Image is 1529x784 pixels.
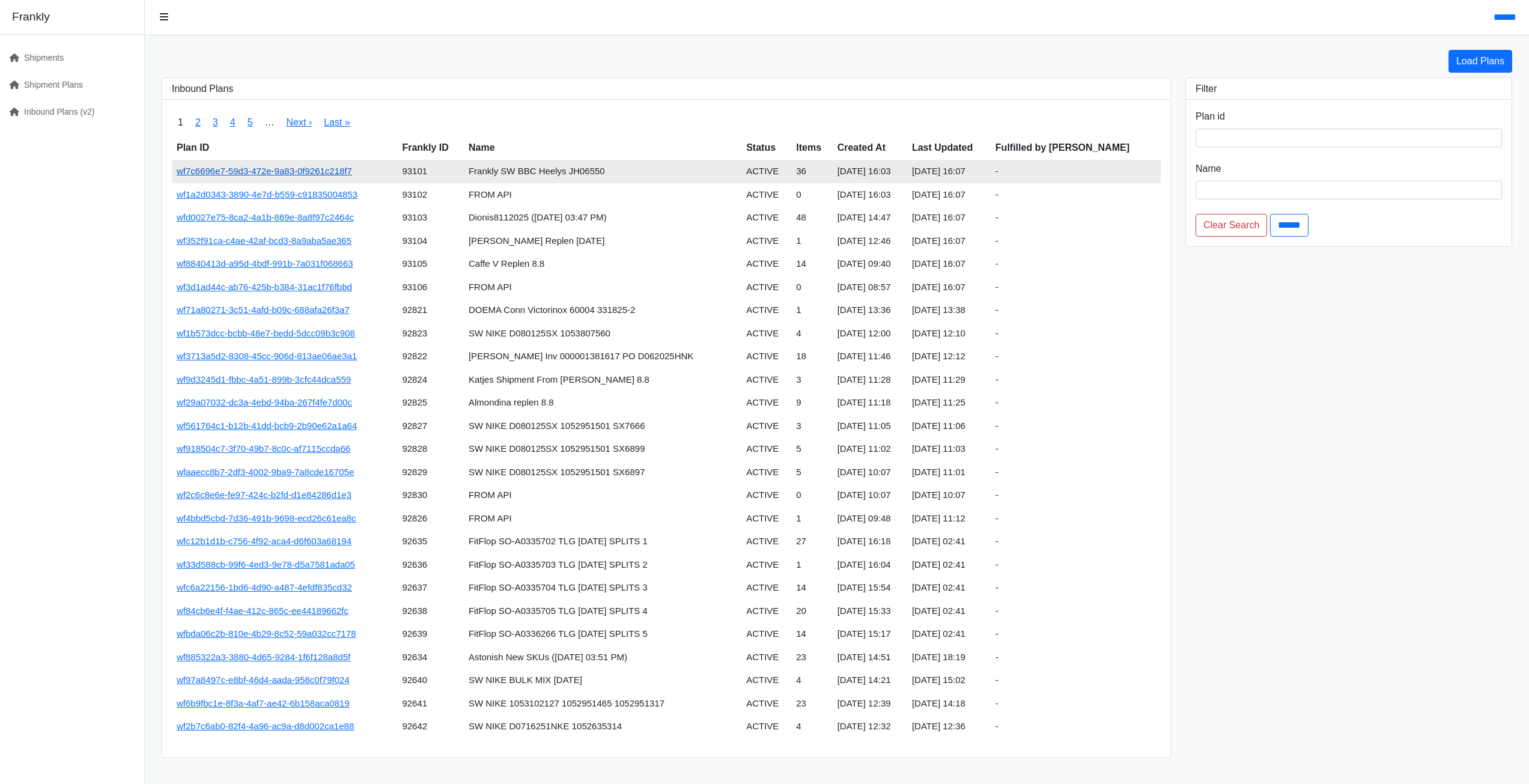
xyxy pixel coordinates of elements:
[464,345,741,368] td: [PERSON_NAME] Inv 000001381617 PO D062025HNK
[907,507,991,530] td: [DATE] 11:12
[464,530,741,553] td: FitFlop SO-A0335702 TLG [DATE] SPLITS 1
[991,206,1161,229] td: -
[833,692,907,716] td: [DATE] 12:39
[397,183,464,207] td: 93102
[833,183,907,207] td: [DATE] 16:03
[397,415,464,438] td: 92827
[397,276,464,299] td: 93106
[741,276,791,299] td: ACTIVE
[741,669,791,692] td: ACTIVE
[791,622,832,646] td: 14
[397,391,464,415] td: 92825
[177,166,352,176] a: wf7c6696e7-59d3-472e-9a83-0f9261c218f7
[833,530,907,553] td: [DATE] 16:18
[177,236,351,246] a: wf352f91ca-c4ae-42af-bcd3-8a9aba5ae365
[991,136,1161,160] th: Fulfilled by [PERSON_NAME]
[907,252,991,276] td: [DATE] 16:07
[907,160,991,183] td: [DATE] 16:07
[172,136,397,160] th: Plan ID
[833,437,907,461] td: [DATE] 11:02
[833,600,907,623] td: [DATE] 15:33
[791,600,832,623] td: 20
[741,622,791,646] td: ACTIVE
[397,368,464,392] td: 92824
[177,305,350,315] a: wf71a80271-3c51-4afd-b09c-688afa26f3a7
[833,229,907,253] td: [DATE] 12:46
[991,415,1161,438] td: -
[464,622,741,646] td: FitFlop SO-A0336266 TLG [DATE] SPLITS 5
[741,391,791,415] td: ACTIVE
[791,507,832,530] td: 1
[907,368,991,392] td: [DATE] 11:29
[397,692,464,716] td: 92641
[991,299,1161,322] td: -
[741,530,791,553] td: ACTIVE
[833,553,907,577] td: [DATE] 16:04
[991,368,1161,392] td: -
[464,715,741,738] td: SW NIKE D0716251NKE 1052635314
[230,117,236,127] a: 4
[324,117,350,127] a: Last »
[464,252,741,276] td: Caffe V Replen 8.8
[991,391,1161,415] td: -
[397,206,464,229] td: 93103
[741,461,791,484] td: ACTIVE
[464,576,741,600] td: FitFlop SO-A0335704 TLG [DATE] SPLITS 3
[833,646,907,669] td: [DATE] 14:51
[397,600,464,623] td: 92638
[791,229,832,253] td: 1
[741,507,791,530] td: ACTIVE
[791,322,832,345] td: 4
[833,391,907,415] td: [DATE] 11:18
[991,160,1161,183] td: -
[177,490,351,500] a: wf2c6c8e6e-fe97-424c-b2fd-d1e84286d1e3
[464,160,741,183] td: Frankly SW BBC Heelys JH06550
[397,461,464,484] td: 92829
[833,576,907,600] td: [DATE] 15:54
[991,322,1161,345] td: -
[397,553,464,577] td: 92636
[907,576,991,600] td: [DATE] 02:41
[177,189,357,199] a: wf1a2d0343-3890-4e7d-b559-c91835004853
[177,536,351,546] a: wfc12b1d1b-c756-4f92-aca4-d6f603a68194
[177,628,356,639] a: wfbda06c2b-810e-4b29-8c52-59a032cc7178
[464,136,741,160] th: Name
[464,646,741,669] td: Astonish New SKUs ([DATE] 03:51 PM)
[397,484,464,507] td: 92830
[791,646,832,669] td: 23
[1196,109,1225,124] label: Plan id
[287,117,312,127] a: Next ›
[791,715,832,738] td: 4
[833,299,907,322] td: [DATE] 13:36
[991,692,1161,716] td: -
[907,183,991,207] td: [DATE] 16:07
[833,669,907,692] td: [DATE] 14:21
[833,415,907,438] td: [DATE] 11:05
[907,322,991,345] td: [DATE] 12:10
[248,117,253,127] a: 5
[907,437,991,461] td: [DATE] 11:03
[397,576,464,600] td: 92637
[791,484,832,507] td: 0
[177,559,355,570] a: wf33d588cb-99f6-4ed3-9e78-d5a7581ada05
[464,669,741,692] td: SW NIKE BULK MIX [DATE]
[464,276,741,299] td: FROM API
[741,646,791,669] td: ACTIVE
[907,646,991,669] td: [DATE] 18:19
[177,606,348,616] a: wf84cb6e4f-f4ae-412c-865c-ee44189662fc
[991,576,1161,600] td: -
[464,206,741,229] td: Dionis8112025 ([DATE] 03:47 PM)
[991,252,1161,276] td: -
[177,513,356,523] a: wf4bbd5cbd-7d36-491b-9698-ecd26c61ea8c
[397,252,464,276] td: 93105
[213,117,218,127] a: 3
[464,299,741,322] td: DOEMA Conn Victorinox 60004 331825-2
[177,443,350,454] a: wf918504c7-3f70-49b7-8c0c-af7115ccda66
[833,507,907,530] td: [DATE] 09:48
[741,437,791,461] td: ACTIVE
[397,669,464,692] td: 92640
[397,530,464,553] td: 92635
[907,229,991,253] td: [DATE] 16:07
[791,692,832,716] td: 23
[259,109,281,136] span: …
